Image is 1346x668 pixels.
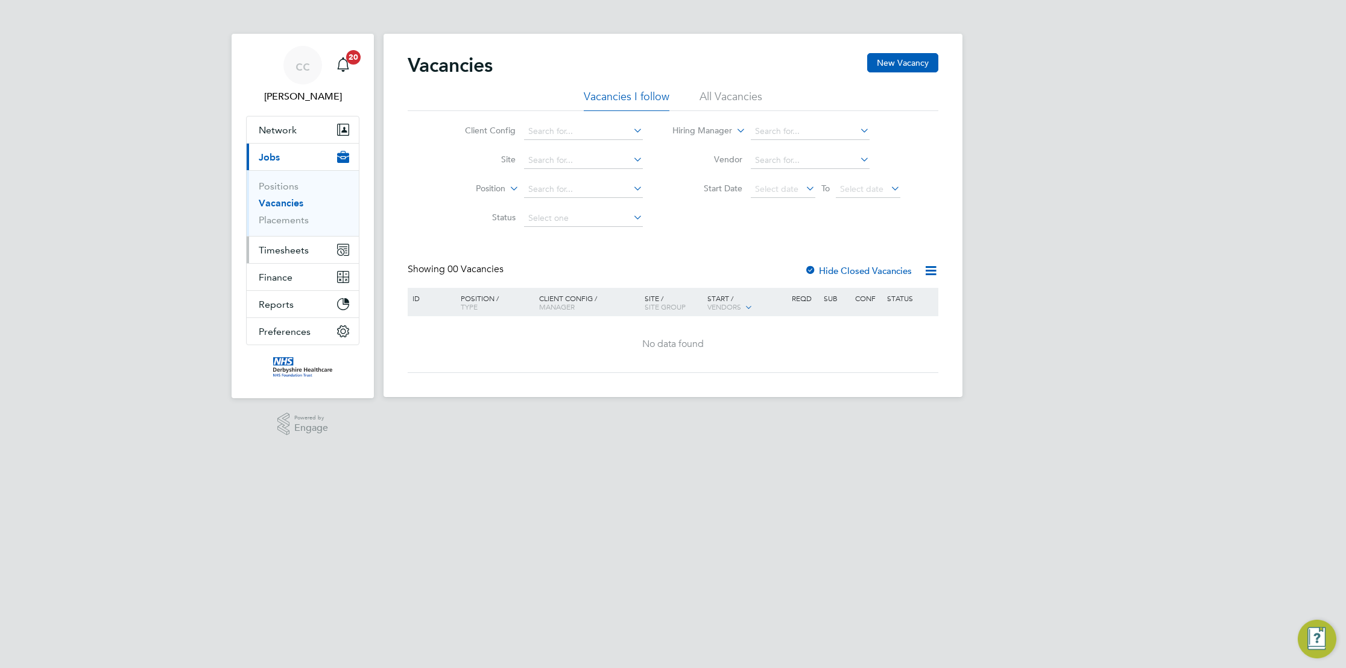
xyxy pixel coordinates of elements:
span: Finance [259,272,292,283]
span: Type [461,302,478,311]
label: Vendor [673,154,742,165]
a: Go to home page [246,357,359,377]
li: Vacancies I follow [584,89,669,111]
span: Timesheets [259,244,309,256]
div: Status [884,288,937,308]
span: To [818,180,833,196]
div: Reqd [789,288,820,308]
button: Finance [247,264,359,290]
button: Reports [247,291,359,317]
a: Placements [259,214,309,226]
li: All Vacancies [700,89,762,111]
div: ID [409,288,452,308]
button: Jobs [247,144,359,170]
span: Vendors [707,302,741,311]
span: cc [295,57,310,73]
div: Conf [852,288,883,308]
input: Search for... [751,123,870,140]
div: Jobs [247,170,359,236]
span: Powered by [294,413,328,423]
label: Client Config [446,125,516,136]
span: Network [259,124,297,136]
input: Search for... [524,152,643,169]
label: Site [446,154,516,165]
label: Position [436,183,505,195]
a: Powered byEngage [277,413,329,436]
span: Jobs [259,151,280,163]
label: Status [446,212,516,223]
span: Manager [539,302,575,311]
span: Engage [294,423,328,433]
div: Showing [408,263,506,276]
div: No data found [409,338,937,351]
div: Sub [821,288,852,308]
span: claire cosgrove [246,89,359,104]
span: 00 Vacancies [447,263,504,275]
button: Network [247,116,359,143]
button: Timesheets [247,237,359,263]
div: Position / [452,288,536,317]
span: Reports [259,299,294,310]
input: Select one [524,210,643,227]
label: Hiring Manager [663,125,732,137]
span: Preferences [259,326,311,337]
div: Client Config / [536,288,642,317]
span: Site Group [645,302,686,311]
button: Engage Resource Center [1298,620,1336,658]
a: Positions [259,180,299,192]
button: Preferences [247,318,359,345]
label: Start Date [673,183,742,194]
h2: Vacancies [408,53,493,77]
input: Search for... [751,152,870,169]
span: 20 [346,50,361,65]
a: Vacancies [259,197,303,209]
nav: Main navigation [232,34,374,398]
div: Start / [704,288,789,318]
input: Search for... [524,181,643,198]
a: 20 [331,46,355,84]
a: cc[PERSON_NAME] [246,46,359,104]
span: Select date [755,183,798,194]
img: derbyshire-nhs-logo-retina.png [273,357,332,377]
div: Site / [642,288,705,317]
button: New Vacancy [867,53,938,72]
span: Select date [840,183,883,194]
label: Hide Closed Vacancies [804,265,912,276]
input: Search for... [524,123,643,140]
